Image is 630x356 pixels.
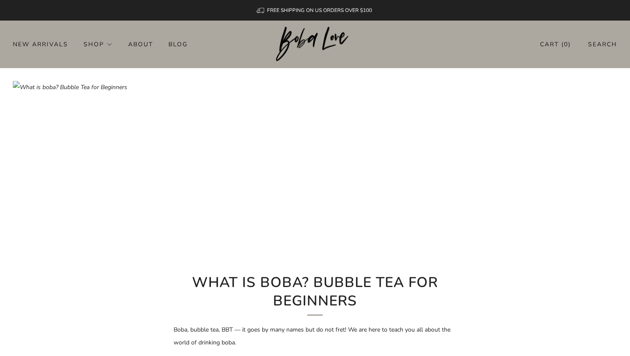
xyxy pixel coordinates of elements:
[174,274,456,316] h1: What is boba? Bubble Tea for Beginners
[267,7,372,14] span: FREE SHIPPING ON US ORDERS OVER $100
[276,27,354,62] img: Boba Love
[84,37,113,51] a: Shop
[13,37,68,51] a: New Arrivals
[168,37,188,51] a: Blog
[540,37,571,51] a: Cart
[588,37,617,51] a: Search
[128,37,153,51] a: About
[564,40,568,48] items-count: 0
[13,81,617,291] img: What is boba? Bubble Tea for Beginners
[174,323,456,349] p: Boba, bubble tea, BBT — it goes by many names but do not fret! We are here to teach you all about...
